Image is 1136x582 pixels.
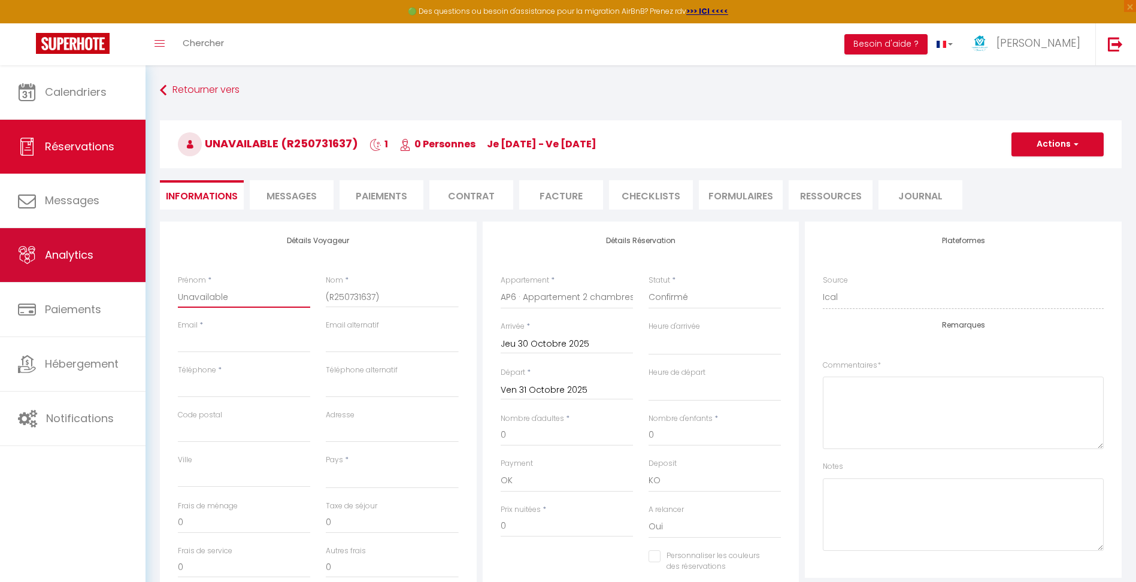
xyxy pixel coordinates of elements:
li: Journal [878,180,962,210]
label: Deposit [649,458,677,469]
span: 1 [369,137,388,151]
span: Calendriers [45,84,107,99]
a: Chercher [174,23,233,65]
h4: Plateformes [823,237,1104,245]
li: Facture [519,180,603,210]
label: Nombre d'enfants [649,413,713,425]
label: Nombre d'adultes [501,413,564,425]
img: ... [971,34,989,52]
label: Code postal [178,410,222,421]
span: 0 Personnes [399,137,475,151]
img: Super Booking [36,33,110,54]
span: Réservations [45,139,114,154]
a: ... [PERSON_NAME] [962,23,1095,65]
button: Besoin d'aide ? [844,34,928,54]
label: Frais de ménage [178,501,238,512]
span: Messages [266,189,317,203]
span: Hébergement [45,356,119,371]
li: Paiements [340,180,423,210]
label: Email alternatif [326,320,379,331]
label: Taxe de séjour [326,501,377,512]
a: >>> ICI <<<< [686,6,728,16]
span: Notifications [46,411,114,426]
label: Heure de départ [649,367,705,378]
span: Paiements [45,302,101,317]
label: Source [823,275,848,286]
label: Statut [649,275,670,286]
label: A relancer [649,504,684,516]
h4: Détails Voyageur [178,237,459,245]
span: Messages [45,193,99,208]
button: Actions [1011,132,1104,156]
label: Téléphone [178,365,216,376]
h4: Détails Réservation [501,237,781,245]
li: Ressources [789,180,873,210]
img: logout [1108,37,1123,51]
a: Retourner vers [160,80,1122,101]
li: FORMULAIRES [699,180,783,210]
label: Prénom [178,275,206,286]
label: Téléphone alternatif [326,365,398,376]
label: Arrivée [501,321,525,332]
span: Analytics [45,247,93,262]
span: je [DATE] - ve [DATE] [487,137,596,151]
li: Informations [160,180,244,210]
label: Email [178,320,198,331]
label: Pays [326,454,343,466]
label: Commentaires [823,360,881,371]
label: Appartement [501,275,549,286]
label: Autres frais [326,545,366,557]
li: Contrat [429,180,513,210]
label: Notes [823,461,843,472]
label: Ville [178,454,192,466]
label: Prix nuitées [501,504,541,516]
label: Nom [326,275,343,286]
label: Frais de service [178,545,232,557]
label: Adresse [326,410,355,421]
span: [PERSON_NAME] [996,35,1080,50]
li: CHECKLISTS [609,180,693,210]
label: Payment [501,458,533,469]
span: Unavailable (R250731637) [178,136,358,151]
span: Chercher [183,37,224,49]
h4: Remarques [823,321,1104,329]
label: Départ [501,367,525,378]
label: Heure d'arrivée [649,321,700,332]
